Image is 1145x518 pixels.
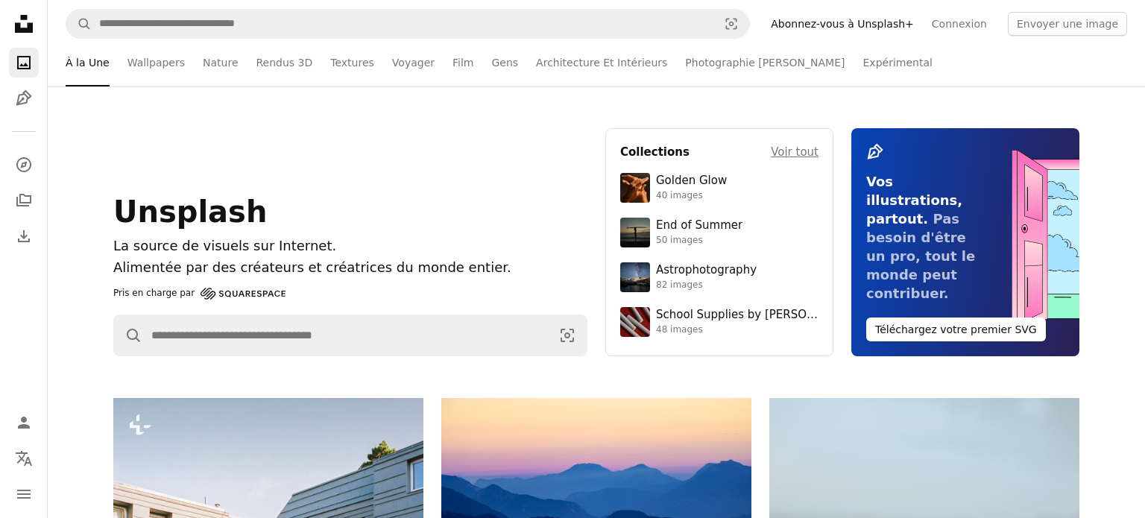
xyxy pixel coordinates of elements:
span: Pas besoin d'être un pro, tout le monde peut contribuer. [866,211,975,301]
div: 82 images [656,279,757,291]
a: Illustrations [9,83,39,113]
div: 50 images [656,235,742,247]
form: Rechercher des visuels sur tout le site [66,9,750,39]
div: Golden Glow [656,174,727,189]
a: Abonnez-vous à Unsplash+ [762,12,923,36]
div: End of Summer [656,218,742,233]
a: School Supplies by [PERSON_NAME]48 images [620,307,818,337]
a: Voyager [392,39,435,86]
a: Pris en charge par [113,285,286,303]
a: Photos [9,48,39,78]
button: Recherche de visuels [548,315,587,356]
a: Explorer [9,150,39,180]
span: Unsplash [113,195,267,229]
a: Rendus 3D [256,39,313,86]
p: Alimentée par des créateurs et créatrices du monde entier. [113,257,587,279]
h4: Collections [620,143,690,161]
a: Expérimental [863,39,933,86]
a: Des montagnes bleues superposées sous un ciel pastel [441,487,751,501]
a: Wallpapers [127,39,185,86]
img: premium_photo-1715107534993-67196b65cde7 [620,307,650,337]
a: Connexion [923,12,996,36]
a: Astrophotography82 images [620,262,818,292]
img: photo-1538592487700-be96de73306f [620,262,650,292]
a: Historique de téléchargement [9,221,39,251]
button: Recherche de visuels [713,10,749,38]
a: Voir tout [771,143,818,161]
a: End of Summer50 images [620,218,818,247]
form: Rechercher des visuels sur tout le site [113,315,587,356]
div: Astrophotography [656,263,757,278]
h1: La source de visuels sur Internet. [113,236,587,257]
a: Film [452,39,473,86]
a: Nature [203,39,238,86]
div: 48 images [656,324,818,336]
a: Collections [9,186,39,215]
a: Textures [330,39,374,86]
div: School Supplies by [PERSON_NAME] [656,308,818,323]
button: Envoyer une image [1008,12,1127,36]
button: Téléchargez votre premier SVG [866,318,1046,341]
button: Rechercher sur Unsplash [114,315,142,356]
a: Architecture Et Intérieurs [536,39,667,86]
div: 40 images [656,190,727,202]
a: Golden Glow40 images [620,173,818,203]
a: Gens [491,39,518,86]
img: premium_photo-1754398386796-ea3dec2a6302 [620,218,650,247]
a: Accueil — Unsplash [9,9,39,42]
button: Rechercher sur Unsplash [66,10,92,38]
button: Menu [9,479,39,509]
span: Vos illustrations, partout. [866,174,962,227]
button: Langue [9,443,39,473]
a: Photographie [PERSON_NAME] [685,39,845,86]
a: Connexion / S’inscrire [9,408,39,438]
img: premium_photo-1754759085924-d6c35cb5b7a4 [620,173,650,203]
